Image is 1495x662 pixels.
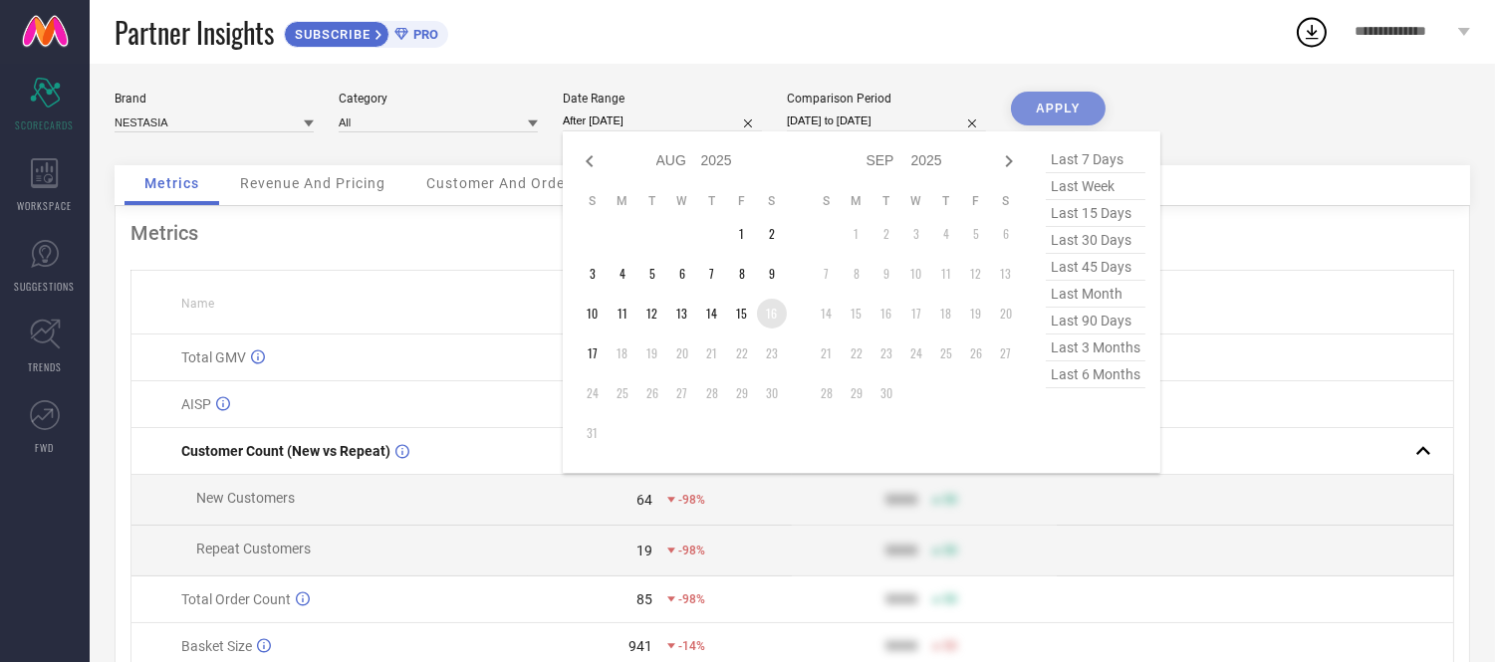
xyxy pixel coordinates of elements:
span: -14% [678,639,705,653]
td: Fri Sep 12 2025 [961,259,991,289]
span: last 15 days [1046,200,1145,227]
div: Open download list [1294,14,1330,50]
span: 50 [943,592,957,606]
td: Tue Sep 30 2025 [872,378,901,408]
td: Thu Sep 11 2025 [931,259,961,289]
th: Tuesday [637,193,667,209]
td: Sat Aug 30 2025 [757,378,787,408]
div: 9999 [885,492,917,508]
td: Tue Sep 02 2025 [872,219,901,249]
td: Mon Sep 22 2025 [842,338,872,368]
span: last 90 days [1046,308,1145,334]
td: Wed Sep 24 2025 [901,338,931,368]
div: Metrics [130,221,1454,245]
span: Partner Insights [115,12,274,53]
td: Sun Sep 07 2025 [812,259,842,289]
span: Basket Size [181,638,252,654]
th: Thursday [697,193,727,209]
td: Thu Aug 28 2025 [697,378,727,408]
td: Fri Sep 19 2025 [961,299,991,329]
span: PRO [408,27,438,42]
td: Tue Sep 09 2025 [872,259,901,289]
td: Fri Aug 29 2025 [727,378,757,408]
td: Mon Sep 08 2025 [842,259,872,289]
th: Sunday [812,193,842,209]
td: Sun Aug 24 2025 [578,378,608,408]
td: Sat Aug 09 2025 [757,259,787,289]
td: Mon Aug 18 2025 [608,338,637,368]
input: Select comparison period [787,110,986,131]
td: Tue Aug 26 2025 [637,378,667,408]
td: Wed Aug 06 2025 [667,259,697,289]
td: Fri Aug 08 2025 [727,259,757,289]
span: AISP [181,396,211,412]
span: last 30 days [1046,227,1145,254]
a: SUBSCRIBEPRO [284,16,448,48]
td: Fri Sep 05 2025 [961,219,991,249]
td: Mon Sep 01 2025 [842,219,872,249]
div: 9999 [885,638,917,654]
span: SUBSCRIBE [285,27,375,42]
td: Sat Sep 06 2025 [991,219,1021,249]
td: Sat Aug 23 2025 [757,338,787,368]
td: Tue Aug 05 2025 [637,259,667,289]
th: Tuesday [872,193,901,209]
td: Wed Aug 20 2025 [667,338,697,368]
th: Wednesday [667,193,697,209]
td: Wed Aug 27 2025 [667,378,697,408]
td: Thu Aug 14 2025 [697,299,727,329]
td: Mon Aug 04 2025 [608,259,637,289]
td: Sat Sep 27 2025 [991,338,1021,368]
div: 9999 [885,591,917,607]
th: Friday [727,193,757,209]
span: FWD [36,440,55,455]
span: 50 [943,639,957,653]
span: Total Order Count [181,591,291,607]
div: 19 [636,543,652,558]
th: Friday [961,193,991,209]
span: TRENDS [28,359,62,374]
td: Sun Sep 21 2025 [812,338,842,368]
td: Fri Sep 26 2025 [961,338,991,368]
td: Wed Aug 13 2025 [667,299,697,329]
span: 50 [943,544,957,557]
td: Sun Aug 17 2025 [578,338,608,368]
span: last 6 months [1046,361,1145,388]
div: Previous month [578,149,602,173]
div: Category [339,92,538,106]
span: Total GMV [181,349,246,365]
td: Sat Sep 20 2025 [991,299,1021,329]
td: Mon Aug 25 2025 [608,378,637,408]
th: Monday [608,193,637,209]
span: -98% [678,544,705,557]
td: Wed Sep 03 2025 [901,219,931,249]
td: Fri Aug 15 2025 [727,299,757,329]
span: WORKSPACE [18,198,73,213]
span: -98% [678,592,705,606]
span: last month [1046,281,1145,308]
span: last week [1046,173,1145,200]
td: Tue Aug 12 2025 [637,299,667,329]
span: Name [181,297,214,311]
td: Sat Sep 13 2025 [991,259,1021,289]
div: 64 [636,492,652,508]
span: SUGGESTIONS [15,279,76,294]
td: Tue Sep 23 2025 [872,338,901,368]
span: last 3 months [1046,334,1145,361]
td: Sun Sep 28 2025 [812,378,842,408]
td: Sat Aug 16 2025 [757,299,787,329]
span: last 7 days [1046,146,1145,173]
td: Wed Sep 17 2025 [901,299,931,329]
div: Comparison Period [787,92,986,106]
td: Mon Sep 29 2025 [842,378,872,408]
td: Sat Aug 02 2025 [757,219,787,249]
div: Date Range [563,92,762,106]
th: Saturday [991,193,1021,209]
div: Next month [997,149,1021,173]
span: -98% [678,493,705,507]
th: Monday [842,193,872,209]
td: Thu Aug 07 2025 [697,259,727,289]
span: Repeat Customers [196,541,311,556]
td: Fri Aug 22 2025 [727,338,757,368]
div: 941 [628,638,652,654]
